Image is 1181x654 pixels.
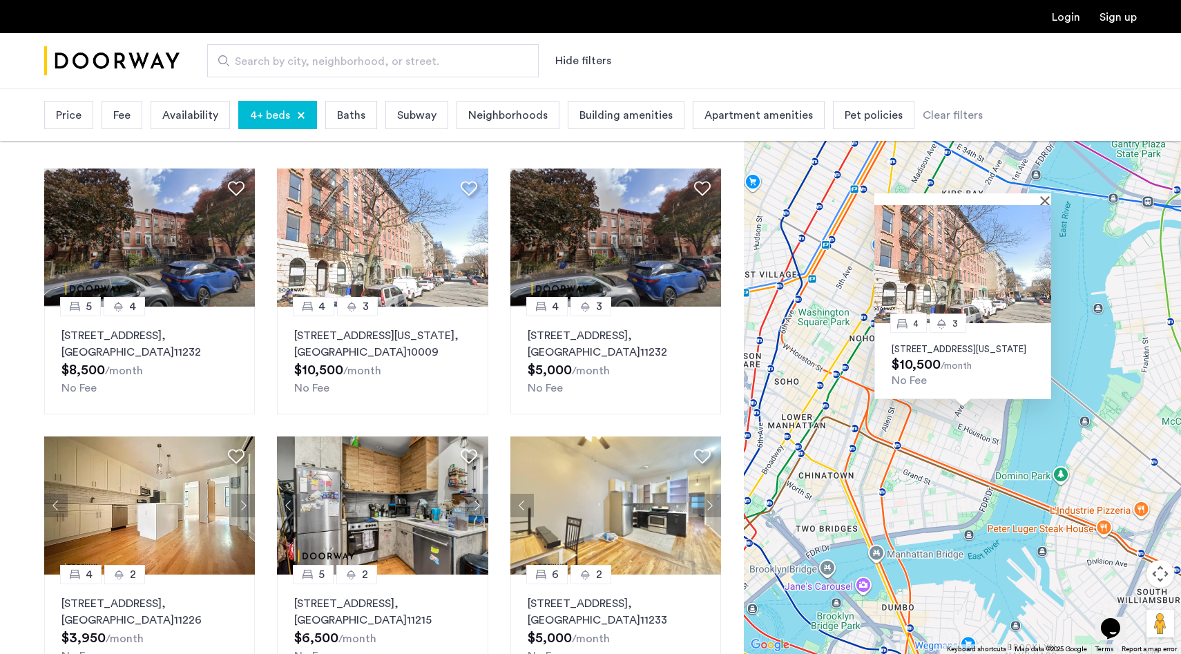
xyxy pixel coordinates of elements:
[318,566,325,583] span: 5
[1095,599,1140,640] iframe: chat widget
[892,375,927,386] span: No Fee
[44,436,256,575] img: 2014_638566676096211024.jpeg
[162,107,218,124] span: Availability
[397,107,436,124] span: Subway
[892,358,941,372] span: $10,500
[941,361,972,371] sub: /month
[1095,644,1113,654] a: Terms (opens in new tab)
[44,169,256,307] img: dc6efc1f-24ba-4395-9182-45437e21be9a_638918980364526506.png
[294,363,343,377] span: $10,500
[61,363,105,377] span: $8,500
[596,566,602,583] span: 2
[1052,12,1080,23] a: Login
[337,107,365,124] span: Baths
[277,494,300,517] button: Previous apartment
[207,44,539,77] input: Apartment Search
[44,494,68,517] button: Previous apartment
[105,365,143,376] sub: /month
[1015,646,1087,653] span: Map data ©2025 Google
[510,169,722,307] img: dc6efc1f-24ba-4395-9182-45437e21be9a_638918980364526506.png
[277,307,488,414] a: 43[STREET_ADDRESS][US_STATE], [GEOGRAPHIC_DATA]10009No Fee
[277,169,488,307] img: 2016_638526896558118821.jpeg
[277,436,488,575] img: dc6efc1f-24ba-4395-9182-45437e21be9a_638935023764366650.jpeg
[596,298,602,315] span: 3
[294,595,470,628] p: [STREET_ADDRESS] 11215
[44,307,255,414] a: 54[STREET_ADDRESS], [GEOGRAPHIC_DATA]11232No Fee
[250,107,290,124] span: 4+ beds
[1043,195,1053,205] button: Close
[892,344,1034,355] p: [STREET_ADDRESS][US_STATE]
[572,633,610,644] sub: /month
[106,633,144,644] sub: /month
[1146,610,1174,637] button: Drag Pegman onto the map to open Street View
[465,494,488,517] button: Next apartment
[294,383,329,394] span: No Fee
[294,327,470,360] p: [STREET_ADDRESS][US_STATE] 10009
[510,307,721,414] a: 43[STREET_ADDRESS], [GEOGRAPHIC_DATA]11232No Fee
[555,52,611,69] button: Show or hide filters
[56,107,81,124] span: Price
[86,298,92,315] span: 5
[698,494,721,517] button: Next apartment
[528,363,572,377] span: $5,000
[528,631,572,645] span: $5,000
[363,298,369,315] span: 3
[129,298,136,315] span: 4
[704,107,813,124] span: Apartment amenities
[231,494,255,517] button: Next apartment
[923,107,983,124] div: Clear filters
[572,365,610,376] sub: /month
[552,566,559,583] span: 6
[44,35,180,87] a: Cazamio Logo
[61,595,238,628] p: [STREET_ADDRESS] 11226
[1100,12,1137,23] a: Registration
[952,318,958,327] span: 3
[1146,560,1174,588] button: Map camera controls
[747,636,793,654] img: Google
[338,633,376,644] sub: /month
[468,107,548,124] span: Neighborhoods
[845,107,903,124] span: Pet policies
[86,566,93,583] span: 4
[579,107,673,124] span: Building amenities
[874,205,1051,323] img: Apartment photo
[510,494,534,517] button: Previous apartment
[528,327,704,360] p: [STREET_ADDRESS] 11232
[44,35,180,87] img: logo
[913,318,919,327] span: 4
[1122,644,1177,654] a: Report a map error
[947,644,1006,654] button: Keyboard shortcuts
[318,298,325,315] span: 4
[113,107,131,124] span: Fee
[552,298,559,315] span: 4
[510,436,722,575] img: 4f6b9112-ac7c-4443-895b-e950d3f5df76_638766516433613728.jpeg
[362,566,368,583] span: 2
[130,566,136,583] span: 2
[61,383,97,394] span: No Fee
[61,631,106,645] span: $3,950
[294,631,338,645] span: $6,500
[528,595,704,628] p: [STREET_ADDRESS] 11233
[747,636,793,654] a: Open this area in Google Maps (opens a new window)
[528,383,563,394] span: No Fee
[235,53,500,70] span: Search by city, neighborhood, or street.
[343,365,381,376] sub: /month
[61,327,238,360] p: [STREET_ADDRESS] 11232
